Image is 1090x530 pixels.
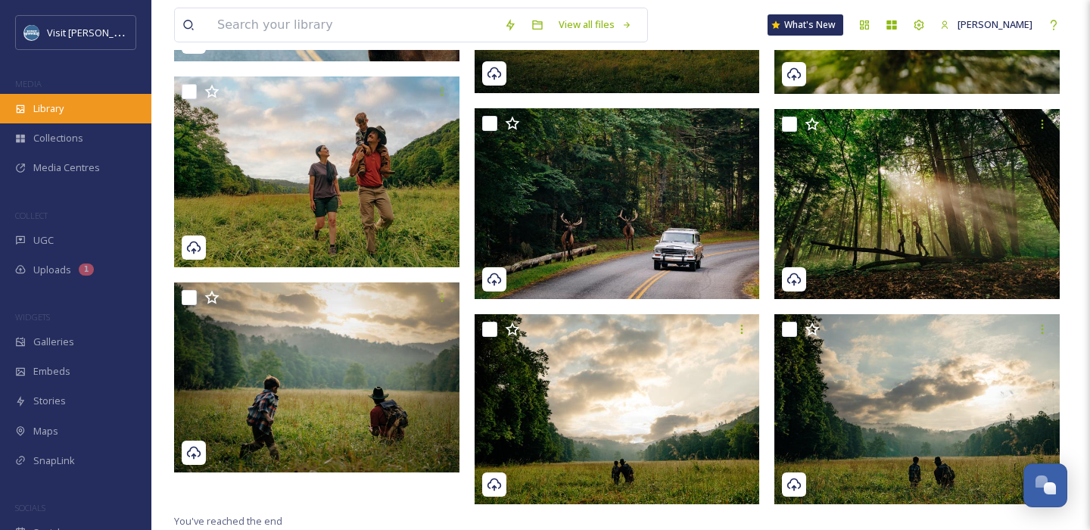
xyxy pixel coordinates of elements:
button: Open Chat [1023,463,1067,507]
div: 1 [79,263,94,276]
span: You've reached the end [174,514,282,528]
a: View all files [551,10,640,39]
a: What's New [768,14,843,36]
span: MEDIA [15,78,42,89]
span: SOCIALS [15,502,45,513]
img: 061625 2635 visit haywood chattahooche.jpg [475,108,760,299]
input: Search your library [210,8,497,42]
span: Visit [PERSON_NAME] [47,25,143,39]
img: 061625 1222 visit haywood chattahooche-Enhanced-NR-Edit.jpg [774,109,1060,300]
span: Galleries [33,335,74,349]
span: Maps [33,424,58,438]
span: COLLECT [15,210,48,221]
span: Stories [33,394,66,408]
span: Library [33,101,64,116]
img: 061625 0152 visit haywood chattahooche-Edit.jpg [475,314,760,505]
span: Embeds [33,364,70,379]
span: Collections [33,131,83,145]
img: images.png [24,25,39,40]
span: UGC [33,233,54,248]
span: SnapLink [33,454,75,468]
span: [PERSON_NAME] [958,17,1032,31]
a: [PERSON_NAME] [933,10,1040,39]
img: 061625 0132 visit haywood chattahooche-Edit.jpg [774,314,1060,505]
img: 061625 0256 visit haywood chattahooche-Edit.jpg [174,282,459,473]
span: Media Centres [33,161,100,175]
span: Uploads [33,263,71,277]
img: 061625 1094 visit haywood chattahooche-Enhanced-NR-Edit.jpg [174,76,459,267]
span: WIDGETS [15,311,50,323]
